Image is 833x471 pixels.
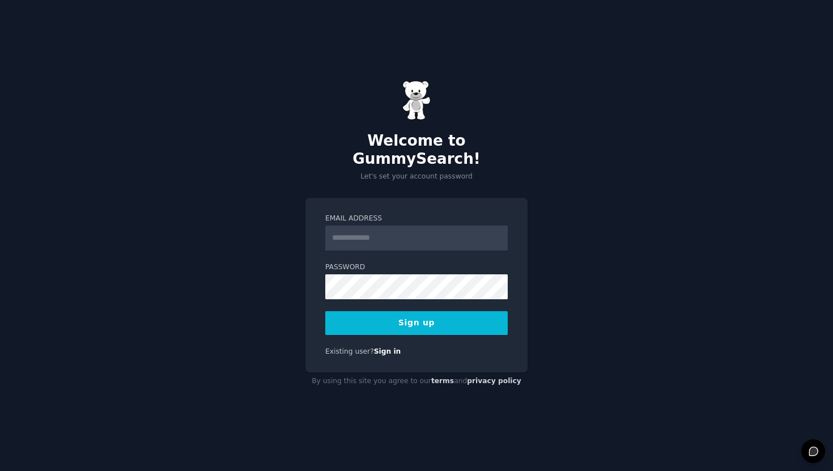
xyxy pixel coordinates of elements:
img: Gummy Bear [402,80,431,120]
p: Let's set your account password [305,172,528,182]
label: Email Address [325,214,508,224]
button: Sign up [325,311,508,335]
label: Password [325,262,508,273]
div: By using this site you agree to our and [305,372,528,391]
a: terms [431,377,454,385]
h2: Welcome to GummySearch! [305,132,528,168]
span: Existing user? [325,347,374,355]
a: Sign in [374,347,401,355]
a: privacy policy [467,377,521,385]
